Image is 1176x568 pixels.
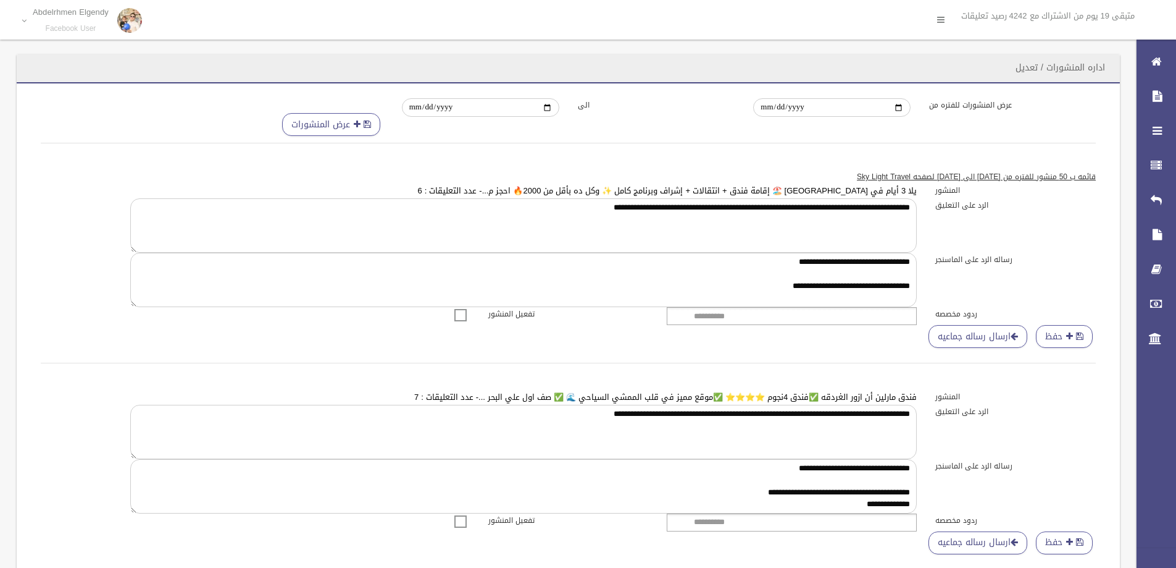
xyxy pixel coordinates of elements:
[1036,532,1093,554] button: حفظ
[928,325,1027,348] a: ارسال رساله جماعيه
[1001,56,1120,80] header: اداره المنشورات / تعديل
[926,307,1105,321] label: ردود مخصصه
[920,98,1096,112] label: عرض المنشورات للفتره من
[928,532,1027,554] a: ارسال رساله جماعيه
[33,7,109,17] p: Abdelrhmen Elgendy
[569,98,744,112] label: الى
[926,514,1105,527] label: ردود مخصصه
[926,405,1105,418] label: الرد على التعليق
[282,113,380,136] button: عرض المنشورات
[417,183,917,198] a: يلا 3 أيام في [GEOGRAPHIC_DATA] 🏖️ إقامة فندق + انتقالات + إشراف وبرنامج كامل ✨ وكل ده بأقل من 20...
[926,390,1105,404] label: المنشور
[926,253,1105,266] label: رساله الرد على الماسنجر
[926,184,1105,197] label: المنشور
[479,307,658,321] label: تفعيل المنشور
[926,459,1105,473] label: رساله الرد على الماسنجر
[1036,325,1093,348] button: حفظ
[414,389,917,405] a: فندق مارلين أن ازور الغردقه ✅فندق 4نجوم ⭐⭐⭐⭐ ✅موقع مميز في قلب الممشي السياحي 🌊 ✅ صف اول علي البح...
[926,198,1105,212] label: الرد على التعليق
[857,170,1096,184] u: قائمه ب 50 منشور للفتره من [DATE] الى [DATE] لصفحه Sky Light Travel
[479,514,658,527] label: تفعيل المنشور
[33,24,109,33] small: Facebook User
